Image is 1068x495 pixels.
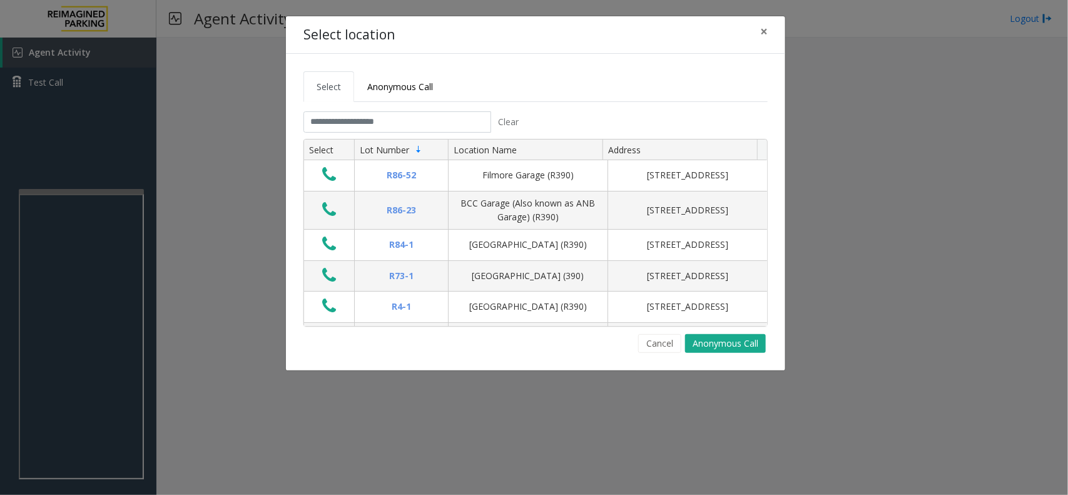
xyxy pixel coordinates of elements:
[616,300,760,314] div: [STREET_ADDRESS]
[491,111,526,133] button: Clear
[362,168,440,182] div: R86-52
[304,140,767,326] div: Data table
[616,238,760,252] div: [STREET_ADDRESS]
[362,238,440,252] div: R84-1
[456,300,600,314] div: [GEOGRAPHIC_DATA] (R390)
[685,334,766,353] button: Anonymous Call
[616,203,760,217] div: [STREET_ADDRESS]
[456,238,600,252] div: [GEOGRAPHIC_DATA] (R390)
[456,269,600,283] div: [GEOGRAPHIC_DATA] (390)
[362,269,440,283] div: R73-1
[454,144,517,156] span: Location Name
[638,334,681,353] button: Cancel
[456,168,600,182] div: Filmore Garage (R390)
[751,16,776,47] button: Close
[456,196,600,225] div: BCC Garage (Also known as ANB Garage) (R390)
[616,269,760,283] div: [STREET_ADDRESS]
[760,23,768,40] span: ×
[360,144,409,156] span: Lot Number
[608,144,641,156] span: Address
[317,81,341,93] span: Select
[362,300,440,314] div: R4-1
[414,145,424,155] span: Sortable
[362,203,440,217] div: R86-23
[304,140,354,161] th: Select
[303,71,768,102] ul: Tabs
[303,25,395,45] h4: Select location
[616,168,760,182] div: [STREET_ADDRESS]
[367,81,433,93] span: Anonymous Call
